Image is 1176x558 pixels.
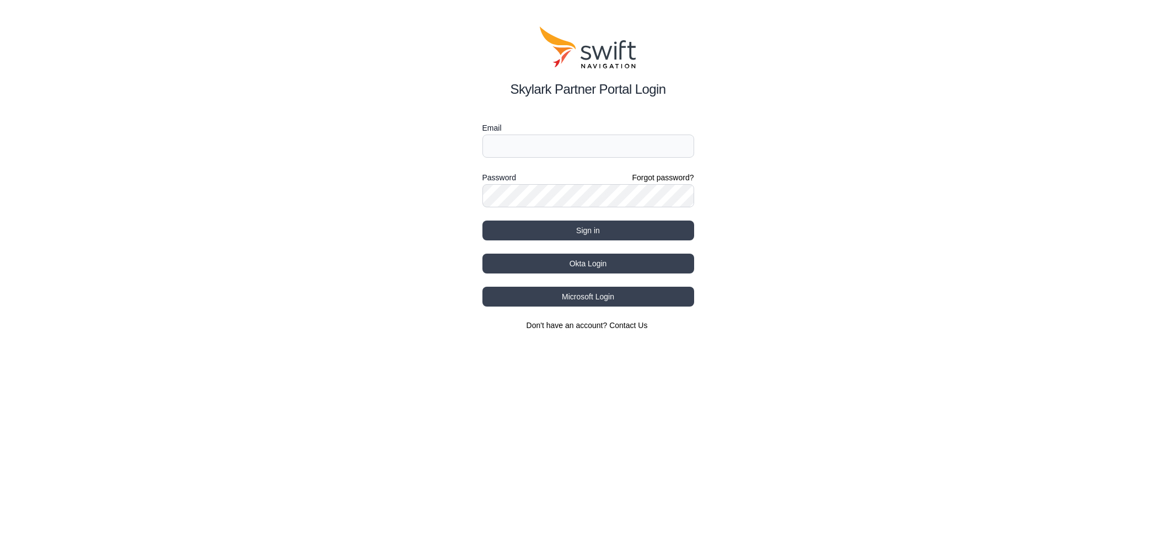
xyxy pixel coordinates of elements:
h2: Skylark Partner Portal Login [482,79,694,99]
button: Microsoft Login [482,287,694,307]
section: Don't have an account? [482,320,694,331]
a: Forgot password? [632,172,694,183]
a: Contact Us [609,321,647,330]
button: Sign in [482,221,694,240]
label: Password [482,171,516,184]
label: Email [482,121,694,135]
button: Okta Login [482,254,694,273]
